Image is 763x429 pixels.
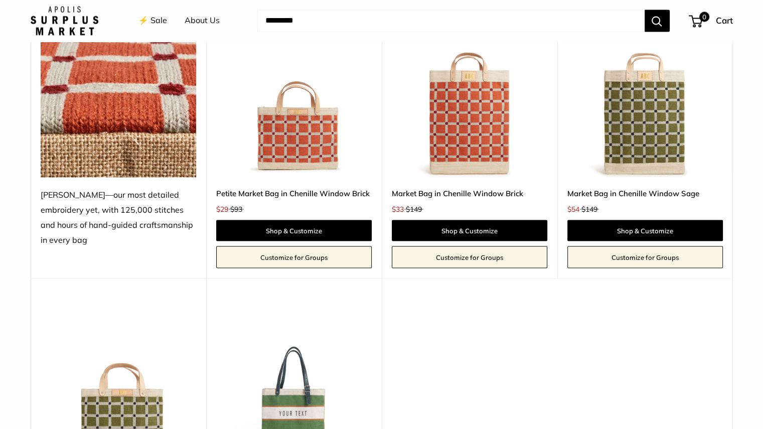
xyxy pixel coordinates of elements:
a: Shop & Customize [567,220,723,241]
a: About Us [185,14,220,29]
a: Customize for Groups [216,246,372,268]
a: Shop & Customize [216,220,372,241]
span: 0 [699,12,709,22]
a: Customize for Groups [392,246,547,268]
a: Petite Market Bag in Chenille Window Brick [216,187,372,199]
button: Search [645,10,670,32]
a: Market Bag in Chenille Window Brick [392,187,547,199]
span: $149 [406,204,422,213]
span: $54 [567,204,579,213]
span: $149 [581,204,597,213]
img: Apolis: Surplus Market [31,7,98,36]
span: $93 [230,204,242,213]
input: Search... [257,10,645,32]
img: Market Bag in Chenille Window Brick [392,22,547,177]
img: Chenille—our most detailed embroidery yet, with 125,000 stitches and hours of hand-guided craftsm... [41,22,196,177]
a: Customize for Groups [567,246,723,268]
img: Market Bag in Chenille Window Sage [567,22,723,177]
a: ⚡️ Sale [138,14,167,29]
a: Market Bag in Chenille Window BrickMarket Bag in Chenille Window Brick [392,22,547,177]
div: [PERSON_NAME]—our most detailed embroidery yet, with 125,000 stitches and hours of hand-guided cr... [41,187,196,247]
img: Petite Market Bag in Chenille Window Brick [216,22,372,177]
span: $29 [216,204,228,213]
a: Market Bag in Chenille Window Sage [567,187,723,199]
a: Petite Market Bag in Chenille Window BrickPetite Market Bag in Chenille Window Brick [216,22,372,177]
a: 0 Cart [690,13,733,29]
a: Shop & Customize [392,220,547,241]
a: Market Bag in Chenille Window SageMarket Bag in Chenille Window Sage [567,22,723,177]
span: Cart [716,16,733,26]
span: $33 [392,204,404,213]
